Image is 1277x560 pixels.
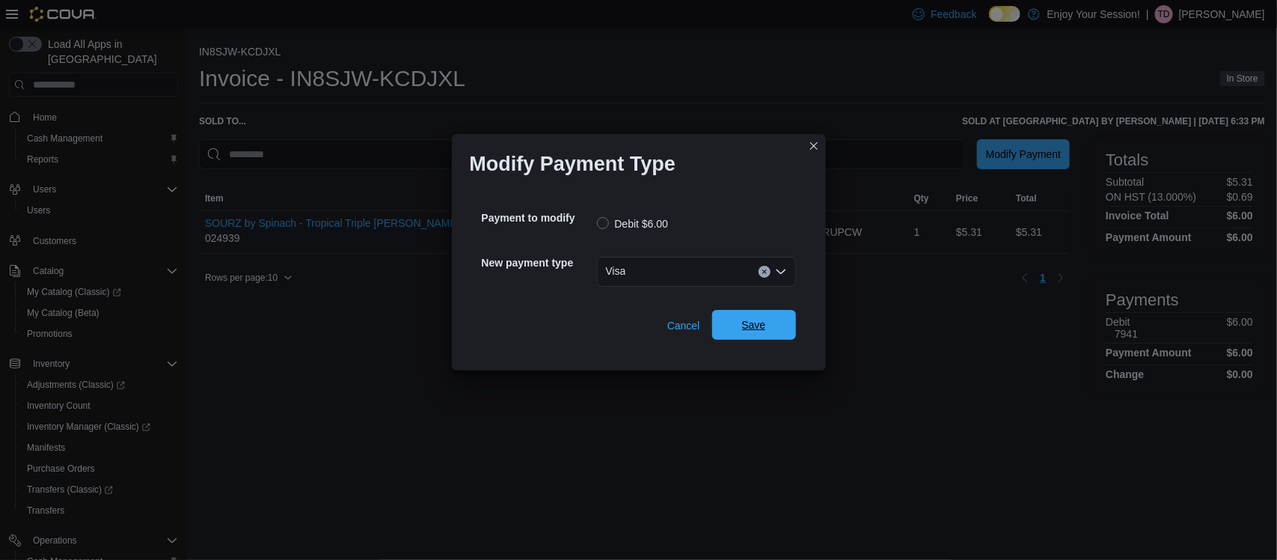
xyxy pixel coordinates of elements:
button: Save [712,310,796,340]
span: Cancel [667,318,700,333]
button: Clear input [759,266,771,278]
h1: Modify Payment Type [470,152,676,176]
label: Debit $6.00 [597,215,669,233]
button: Closes this modal window [805,137,823,155]
h5: New payment type [482,248,594,278]
h5: Payment to modify [482,203,594,233]
button: Open list of options [775,266,787,278]
span: Save [742,317,766,332]
span: Visa [606,262,626,280]
input: Accessible screen reader label [631,263,633,281]
button: Cancel [661,311,706,341]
